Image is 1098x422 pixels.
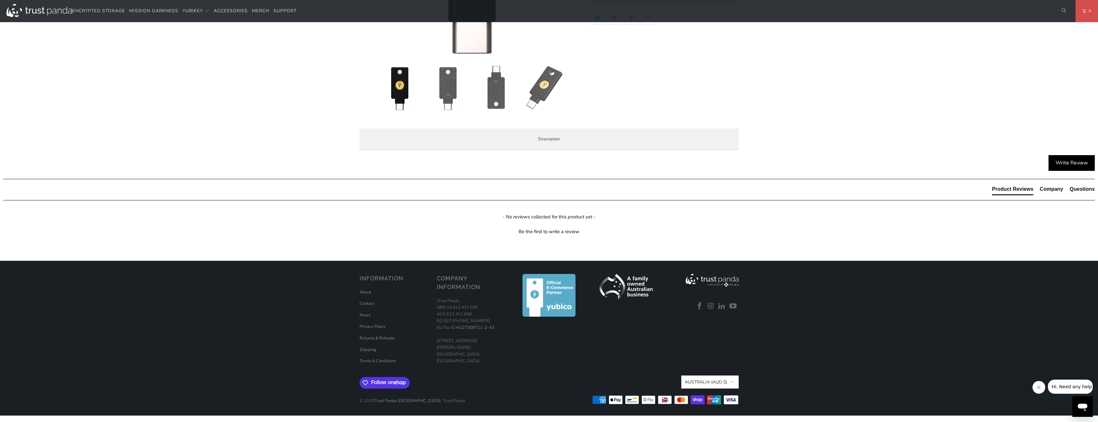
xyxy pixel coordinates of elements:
[1070,186,1095,193] div: Questions
[273,8,297,14] span: Support
[214,8,248,14] span: Accessories
[360,312,370,318] a: News
[374,398,441,404] a: Trust Panda [GEOGRAPHIC_DATA]
[717,302,727,311] a: Trust Panda Australia on LinkedIn
[214,4,248,19] a: Accessories
[360,301,374,306] a: Contact
[360,347,376,353] a: Shipping
[1040,186,1063,193] div: Company
[437,298,507,365] p: Trust Panda ABN 14 612 411 668 ACN 612 411 668 NZ GST [PHONE_NUMBER] EU Tax ID: [STREET_ADDRESS][...
[1032,381,1045,394] iframe: Close message
[1086,7,1091,14] span: 0
[522,66,567,110] img: Security Key C (NFC) by Yubico - Trust Panda
[72,8,125,14] span: Encrypted Storage
[252,8,269,14] span: Merch
[728,302,738,311] a: Trust Panda Australia on YouTube
[474,66,519,110] img: Security Key C (NFC) by Yubico - Trust Panda
[425,66,470,110] img: Security Key C (NFC) by Yubico - Trust Panda
[183,8,203,14] span: YubiKey
[129,4,178,19] a: Mission Darkness
[681,375,738,389] button: Australia (AUD $)
[360,324,386,330] a: Privacy Policy
[252,4,269,19] a: Merch
[360,289,371,295] a: About
[695,302,705,311] a: Trust Panda Australia on Facebook
[6,4,72,17] img: Trust Panda Australia
[377,66,422,110] img: Security Key C (NFC) by Yubico - Trust Panda
[273,4,297,19] a: Support
[360,358,396,364] a: Terms & Conditions
[519,228,579,235] div: Be the first to write a review
[360,335,395,341] a: Returns & Refunds
[503,214,595,220] em: - No reviews collected for this product yet -
[183,4,210,19] summary: YubiKey
[360,128,739,150] label: Description
[129,8,178,14] span: Mission Darkness
[992,186,1095,198] div: Reviews Tabs
[1048,380,1093,394] iframe: Message from company
[1049,155,1095,171] div: Write Review
[3,227,1095,235] div: Be the first to write a review
[706,302,716,311] a: Trust Panda Australia on Instagram
[4,4,46,10] span: Hi. Need any help?
[992,186,1033,193] div: Product Reviews
[1072,396,1093,417] iframe: Button to launch messaging window
[456,325,494,330] a: HU27309711-2-43
[360,391,465,404] p: © 2025 . Trust Panda
[72,4,297,19] nav: Translation missing: en.navigation.header.main_nav
[72,4,125,19] a: Encrypted Storage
